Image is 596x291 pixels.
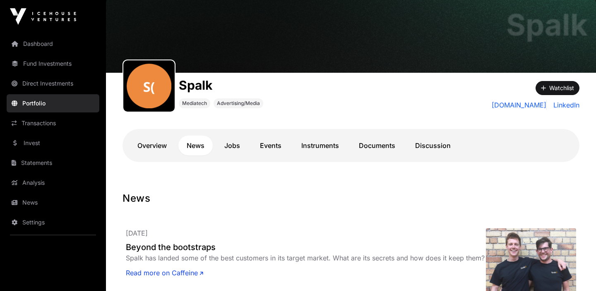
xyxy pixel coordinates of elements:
[126,253,486,263] div: Spalk has landed some of the best customers in its target market. What are its secrets and how do...
[126,268,203,278] a: Read more on Caffeine
[10,8,76,25] img: Icehouse Ventures Logo
[555,251,596,291] iframe: Chat Widget
[293,136,347,155] a: Instruments
[7,55,99,73] a: Fund Investments
[179,78,263,93] h1: Spalk
[351,136,404,155] a: Documents
[7,134,99,152] a: Invest
[182,100,207,107] span: Mediatech
[217,100,260,107] span: Advertising/Media
[123,192,579,205] h1: News
[129,136,175,155] a: Overview
[178,136,213,155] a: News
[492,100,547,110] a: [DOMAIN_NAME]
[550,100,579,110] a: LinkedIn
[536,81,579,95] button: Watchlist
[7,35,99,53] a: Dashboard
[7,74,99,93] a: Direct Investments
[129,136,573,155] nav: Tabs
[216,136,248,155] a: Jobs
[126,241,486,253] a: Beyond the bootstraps
[7,193,99,212] a: News
[127,64,171,108] img: spalk-fif96.png
[7,114,99,132] a: Transactions
[7,94,99,112] a: Portfolio
[7,213,99,231] a: Settings
[7,174,99,192] a: Analysis
[506,10,588,40] h1: Spalk
[126,228,486,238] p: [DATE]
[407,136,459,155] a: Discussion
[7,154,99,172] a: Statements
[252,136,290,155] a: Events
